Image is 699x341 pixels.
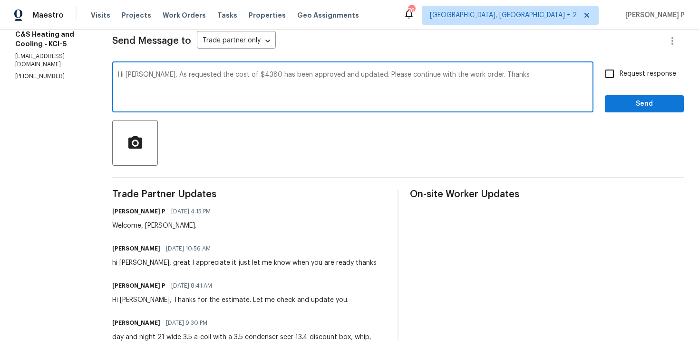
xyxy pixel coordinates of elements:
h6: [PERSON_NAME] P [112,207,165,216]
button: Send [605,95,684,113]
div: 76 [408,6,415,15]
span: [DATE] 4:15 PM [171,207,211,216]
span: Send [612,98,676,110]
span: Trade Partner Updates [112,190,386,199]
span: Work Orders [163,10,206,20]
span: Properties [249,10,286,20]
h5: C&S Heating and Cooling - KCI-S [15,30,89,49]
h6: [PERSON_NAME] P [112,281,165,291]
span: [GEOGRAPHIC_DATA], [GEOGRAPHIC_DATA] + 2 [430,10,577,20]
div: Trade partner only [197,33,276,49]
span: Maestro [32,10,64,20]
span: Geo Assignments [297,10,359,20]
p: [EMAIL_ADDRESS][DOMAIN_NAME] [15,52,89,69]
span: Send Message to [112,36,191,46]
span: [PERSON_NAME] P [621,10,685,20]
span: [DATE] 8:41 AM [171,281,212,291]
h6: [PERSON_NAME] [112,318,160,328]
span: On-site Worker Updates [410,190,684,199]
div: hi [PERSON_NAME], great I appreciate it just let me know when you are ready thanks [112,258,377,268]
span: Tasks [217,12,237,19]
h6: [PERSON_NAME] [112,244,160,253]
span: [DATE] 9:30 PM [166,318,207,328]
p: [PHONE_NUMBER] [15,72,89,80]
div: Welcome, [PERSON_NAME]. [112,221,216,231]
div: Hi [PERSON_NAME], Thanks for the estimate. Let me check and update you. [112,295,349,305]
span: [DATE] 10:56 AM [166,244,211,253]
span: Request response [620,69,676,79]
span: Visits [91,10,110,20]
textarea: Hi [PERSON_NAME], As requested the cost of $4380 has been approved and updated. Please continue w... [118,71,588,105]
span: Projects [122,10,151,20]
